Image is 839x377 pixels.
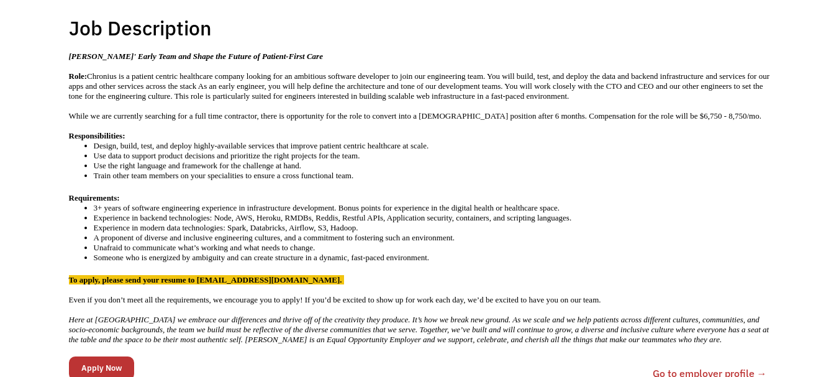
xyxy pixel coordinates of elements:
[94,161,771,171] li: Use the right language and framework for the challenge at hand.
[69,16,212,40] h1: Job Description
[94,213,771,223] li: Experience in backend technologies: Node, AWS, Heroku, RMDBs, Reddis, Restful APIs, Application s...
[69,315,769,344] em: Here at [GEOGRAPHIC_DATA] we embrace our differences and thrive off of the creativity they produc...
[94,151,771,161] li: Use data to support product decisions and prioritize the right projects for the team.
[69,131,127,140] strong: Responsibilities:
[94,203,771,213] li: 3+ years of software engineering experience in infrastructure development. Bonus points for exper...
[69,111,771,121] p: While we are currently searching for a full time contractor, there is opportunity for the role to...
[69,71,771,101] p: Chronius is a patient centric healthcare company looking for an ambitious software developer to j...
[94,171,771,181] li: Train other team members on your specialities to ensure a cross functional team.
[94,141,771,151] li: Design, build, test, and deploy highly-available services that improve patient centric healthcare...
[94,243,771,253] li: Unafraid to communicate what’s working and what needs to change.
[94,253,771,263] li: Someone who is energized by ambiguity and can create structure in a dynamic, fast-paced environment.
[69,285,771,305] p: Even if you don’t meet all the requirements, we encourage you to apply! If you’d be excited to sh...
[69,52,325,61] em: [PERSON_NAME]' Early Team and Shape the Future of Patient-First Care
[94,233,771,243] li: A proponent of diverse and inclusive engineering cultures, and a commitment to fostering such an ...
[69,193,120,202] strong: Requirements:
[94,223,771,233] li: Experience in modern data technologies: Spark, Databricks, Airflow, S3, Hadoop.
[69,275,344,284] strong: To apply, please send your resume to [EMAIL_ADDRESS][DOMAIN_NAME].
[69,71,88,81] strong: Role:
